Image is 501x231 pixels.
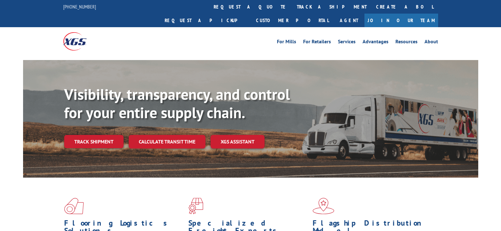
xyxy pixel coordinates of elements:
[64,135,124,148] a: Track shipment
[211,135,265,149] a: XGS ASSISTANT
[333,14,364,27] a: Agent
[363,39,388,46] a: Advantages
[64,84,290,122] b: Visibility, transparency, and control for your entire supply chain.
[395,39,418,46] a: Resources
[425,39,438,46] a: About
[277,39,296,46] a: For Mills
[188,198,203,214] img: xgs-icon-focused-on-flooring-red
[313,198,334,214] img: xgs-icon-flagship-distribution-model-red
[64,198,84,214] img: xgs-icon-total-supply-chain-intelligence-red
[338,39,356,46] a: Services
[251,14,333,27] a: Customer Portal
[63,3,96,10] a: [PHONE_NUMBER]
[303,39,331,46] a: For Retailers
[129,135,205,149] a: Calculate transit time
[160,14,251,27] a: Request a pickup
[364,14,438,27] a: Join Our Team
